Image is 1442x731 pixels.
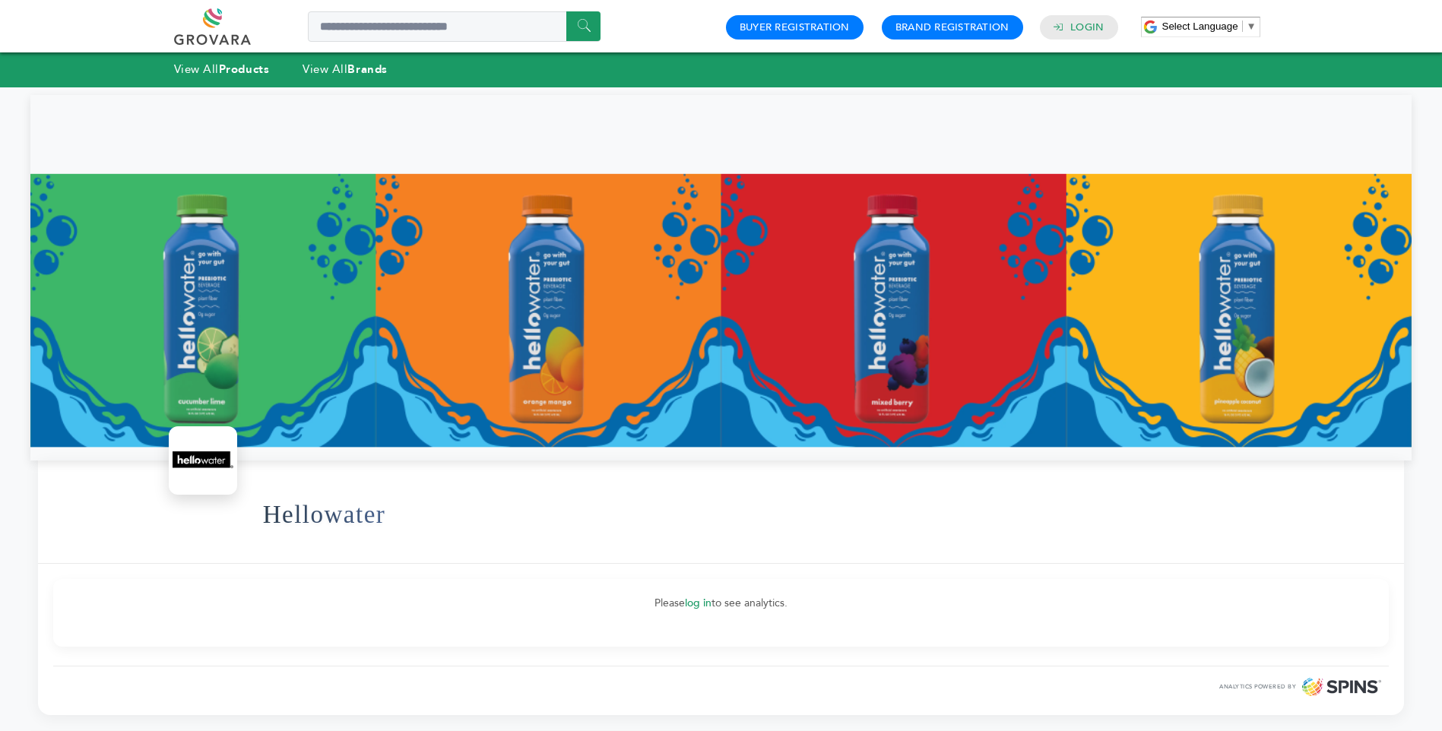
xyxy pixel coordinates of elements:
[308,11,601,42] input: Search a product or brand...
[174,62,270,77] a: View AllProducts
[263,477,386,552] h1: Hellowater
[685,596,711,610] a: log in
[1302,678,1381,696] img: SPINS
[347,62,387,77] strong: Brands
[1162,21,1257,32] a: Select Language​
[219,62,269,77] strong: Products
[1242,21,1243,32] span: ​
[303,62,388,77] a: View AllBrands
[1219,682,1296,691] span: ANALYTICS POWERED BY
[1247,21,1257,32] span: ▼
[740,21,850,34] a: Buyer Registration
[1070,21,1104,34] a: Login
[173,430,233,491] img: Hellowater Logo
[1162,21,1238,32] span: Select Language
[895,21,1009,34] a: Brand Registration
[68,594,1374,612] p: Please to see analytics.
